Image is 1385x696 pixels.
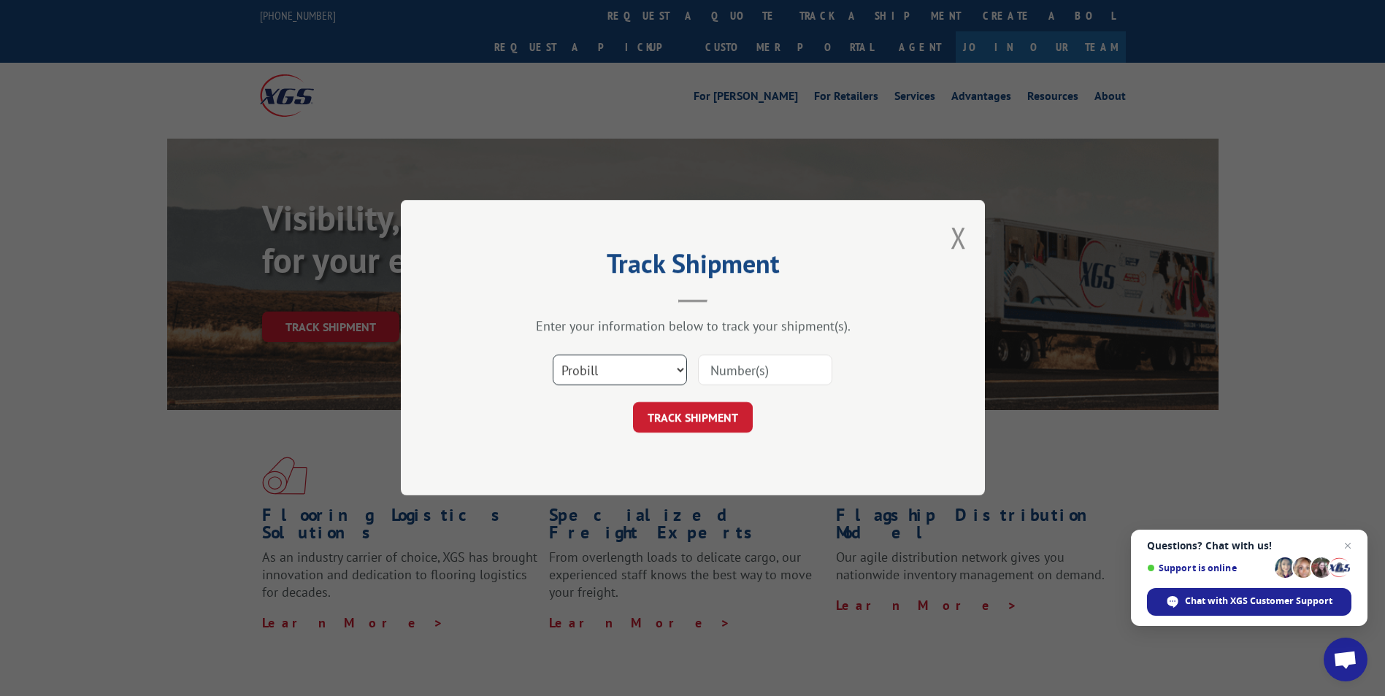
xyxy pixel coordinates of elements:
span: Close chat [1339,537,1357,554]
div: Open chat [1324,638,1367,681]
button: TRACK SHIPMENT [633,403,753,433]
button: Close modal [951,218,967,257]
span: Questions? Chat with us! [1147,540,1351,552]
span: Support is online [1147,562,1270,573]
div: Enter your information below to track your shipment(s). [474,318,912,335]
input: Number(s) [698,355,832,386]
div: Chat with XGS Customer Support [1147,588,1351,616]
span: Chat with XGS Customer Support [1185,595,1332,608]
h2: Track Shipment [474,253,912,281]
